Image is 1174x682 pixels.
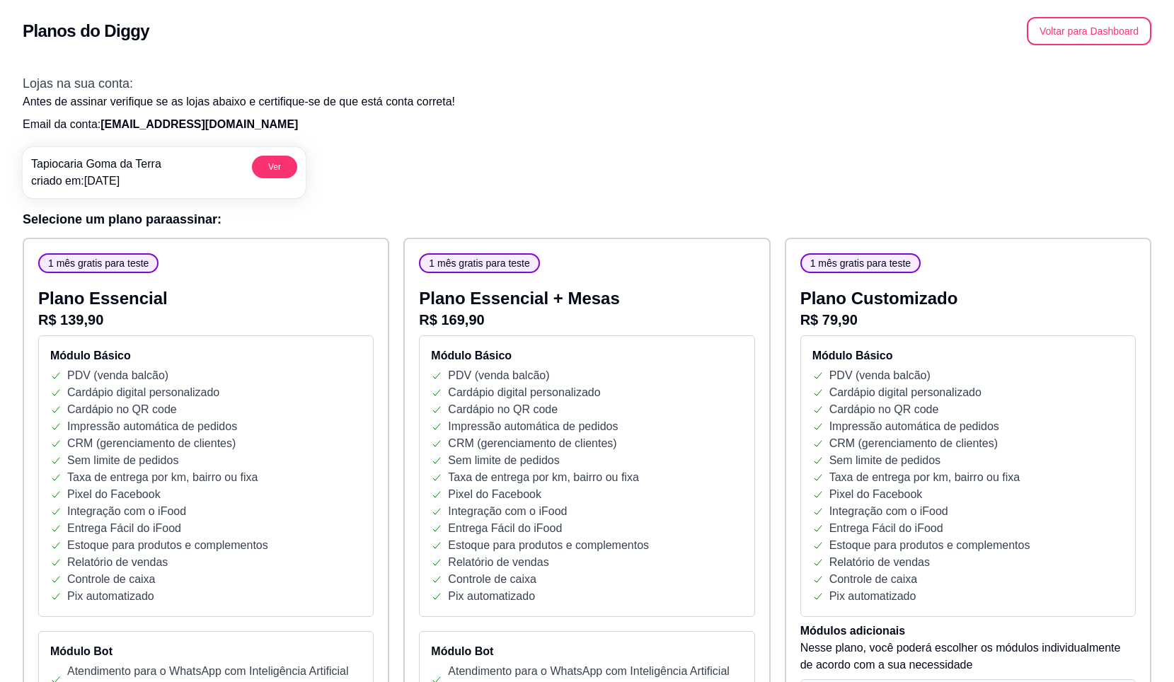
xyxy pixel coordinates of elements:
p: Email da conta: [23,116,1151,133]
p: Taxa de entrega por km, bairro ou fixa [67,469,258,486]
p: Integração com o iFood [829,503,948,520]
p: Controle de caixa [829,571,918,588]
p: Estoque para produtos e complementos [448,537,649,554]
span: 1 mês gratis para teste [423,256,535,270]
h4: Módulo Bot [50,643,362,660]
p: Pix automatizado [829,588,916,605]
p: Plano Customizado [800,287,1136,310]
p: Entrega Fácil do iFood [829,520,943,537]
p: Integração com o iFood [67,503,186,520]
span: 1 mês gratis para teste [805,256,916,270]
p: Controle de caixa [448,571,536,588]
p: Plano Essencial [38,287,374,310]
p: Cardápio digital personalizado [67,384,219,401]
p: Sem limite de pedidos [448,452,559,469]
p: Sem limite de pedidos [829,452,940,469]
h4: Módulo Bot [431,643,742,660]
p: Integração com o iFood [448,503,567,520]
p: Estoque para produtos e complementos [67,537,268,554]
a: Voltar para Dashboard [1027,25,1151,37]
p: Pix automatizado [448,588,535,605]
h4: Módulos adicionais [800,623,1136,640]
p: CRM (gerenciamento de clientes) [448,435,616,452]
h3: Lojas na sua conta: [23,74,1151,93]
p: Impressão automática de pedidos [67,418,237,435]
a: Tapiocaria Goma da Terracriado em:[DATE]Ver [23,147,306,198]
button: Voltar para Dashboard [1027,17,1151,45]
p: Entrega Fácil do iFood [67,520,181,537]
p: Taxa de entrega por km, bairro ou fixa [829,469,1020,486]
p: R$ 79,90 [800,310,1136,330]
p: Impressão automática de pedidos [448,418,618,435]
h4: Módulo Básico [812,347,1124,364]
button: Ver [252,156,297,178]
h2: Planos do Diggy [23,20,149,42]
p: Controle de caixa [67,571,156,588]
h3: Selecione um plano para assinar : [23,209,1151,229]
p: Pixel do Facebook [829,486,923,503]
p: Impressão automática de pedidos [829,418,999,435]
p: Cardápio no QR code [67,401,177,418]
p: Pix automatizado [67,588,154,605]
p: Taxa de entrega por km, bairro ou fixa [448,469,638,486]
p: Cardápio no QR code [829,401,939,418]
p: Pixel do Facebook [448,486,541,503]
p: Cardápio digital personalizado [448,384,600,401]
p: PDV (venda balcão) [67,367,168,384]
p: Cardápio digital personalizado [829,384,982,401]
p: Tapiocaria Goma da Terra [31,156,161,173]
h4: Módulo Básico [431,347,742,364]
p: Antes de assinar verifique se as lojas abaixo e certifique-se de que está conta correta! [23,93,1151,110]
p: PDV (venda balcão) [829,367,931,384]
p: Relatório de vendas [448,554,548,571]
span: [EMAIL_ADDRESS][DOMAIN_NAME] [100,118,298,130]
span: 1 mês gratis para teste [42,256,154,270]
h4: Módulo Básico [50,347,362,364]
p: R$ 169,90 [419,310,754,330]
p: Estoque para produtos e complementos [829,537,1030,554]
p: criado em: [DATE] [31,173,161,190]
p: Nesse plano, você poderá escolher os módulos individualmente de acordo com a sua necessidade [800,640,1136,674]
p: PDV (venda balcão) [448,367,549,384]
p: Entrega Fácil do iFood [448,520,562,537]
p: CRM (gerenciamento de clientes) [829,435,998,452]
p: Relatório de vendas [67,554,168,571]
p: Relatório de vendas [829,554,930,571]
p: R$ 139,90 [38,310,374,330]
p: CRM (gerenciamento de clientes) [67,435,236,452]
p: Plano Essencial + Mesas [419,287,754,310]
p: Sem limite de pedidos [67,452,178,469]
p: Cardápio no QR code [448,401,558,418]
p: Pixel do Facebook [67,486,161,503]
